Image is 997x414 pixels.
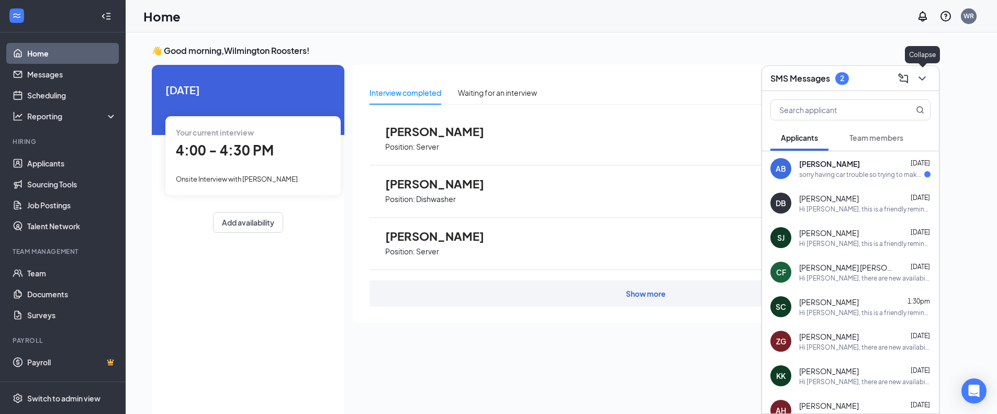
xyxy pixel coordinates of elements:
[165,82,331,98] span: [DATE]
[13,137,115,146] div: Hiring
[799,274,931,283] div: Hi [PERSON_NAME], there are new availabilities for an interview. This is a reminder to schedule y...
[799,331,859,342] span: [PERSON_NAME]
[143,7,181,25] h1: Home
[799,170,924,179] div: sorry having car trouble so trying to make it [DATE]
[895,70,912,87] button: ComposeMessage
[916,106,924,114] svg: MagnifyingGlass
[771,100,895,120] input: Search applicant
[176,128,254,137] span: Your current interview
[776,301,786,312] div: SC
[385,125,500,138] span: [PERSON_NAME]
[799,366,859,376] span: [PERSON_NAME]
[27,216,117,237] a: Talent Network
[416,194,456,204] p: Dishwasher
[770,73,830,84] h3: SMS Messages
[13,393,23,404] svg: Settings
[458,87,537,98] div: Waiting for an interview
[13,336,115,345] div: Payroll
[911,263,930,271] span: [DATE]
[13,111,23,121] svg: Analysis
[776,163,786,174] div: AB
[27,195,117,216] a: Job Postings
[897,72,910,85] svg: ComposeMessage
[27,284,117,305] a: Documents
[27,263,117,284] a: Team
[799,239,931,248] div: Hi [PERSON_NAME], this is a friendly reminder. Please select a meeting time slot for your Server ...
[905,46,940,63] div: Collapse
[908,297,930,305] span: 1:30pm
[27,153,117,174] a: Applicants
[416,142,439,152] p: Server
[799,343,931,352] div: Hi [PERSON_NAME], there are new availabilities for an interview. This is a reminder to schedule y...
[799,377,931,386] div: Hi [PERSON_NAME], there are new availabilities for an interview. This is a reminder to schedule y...
[799,297,859,307] span: [PERSON_NAME]
[27,305,117,326] a: Surveys
[27,85,117,106] a: Scheduling
[916,10,929,23] svg: Notifications
[176,175,298,183] span: Onsite Interview with [PERSON_NAME]
[213,212,283,233] button: Add availability
[13,247,115,256] div: Team Management
[849,133,903,142] span: Team members
[964,12,974,20] div: WR
[799,228,859,238] span: [PERSON_NAME]
[799,159,860,169] span: [PERSON_NAME]
[385,247,415,256] p: Position:
[12,10,22,21] svg: WorkstreamLogo
[27,64,117,85] a: Messages
[914,70,931,87] button: ChevronDown
[27,174,117,195] a: Sourcing Tools
[416,247,439,256] p: Server
[27,352,117,373] a: PayrollCrown
[27,43,117,64] a: Home
[911,194,930,202] span: [DATE]
[799,308,931,317] div: Hi [PERSON_NAME], this is a friendly reminder. Your meeting with Roosters Wings for Dishwasher at...
[385,229,500,243] span: [PERSON_NAME]
[152,45,939,57] h3: 👋 Good morning, Wilmington Roosters !
[27,393,100,404] div: Switch to admin view
[799,193,859,204] span: [PERSON_NAME]
[939,10,952,23] svg: QuestionInfo
[385,142,415,152] p: Position:
[911,401,930,409] span: [DATE]
[776,371,786,381] div: KK
[776,198,786,208] div: DB
[626,288,666,299] div: Show more
[916,72,928,85] svg: ChevronDown
[840,74,844,83] div: 2
[27,111,117,121] div: Reporting
[385,194,415,204] p: Position:
[776,336,786,346] div: ZG
[911,332,930,340] span: [DATE]
[911,366,930,374] span: [DATE]
[799,205,931,214] div: Hi [PERSON_NAME], this is a friendly reminder. Please select a meeting time slot for your Hostess...
[961,378,987,404] div: Open Intercom Messenger
[776,267,786,277] div: CF
[781,133,818,142] span: Applicants
[911,159,930,167] span: [DATE]
[369,87,441,98] div: Interview completed
[385,177,500,191] span: [PERSON_NAME]
[176,141,274,159] span: 4:00 - 4:30 PM
[101,11,111,21] svg: Collapse
[777,232,785,243] div: SJ
[799,400,859,411] span: [PERSON_NAME]
[911,228,930,236] span: [DATE]
[799,262,893,273] span: [PERSON_NAME] [PERSON_NAME]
